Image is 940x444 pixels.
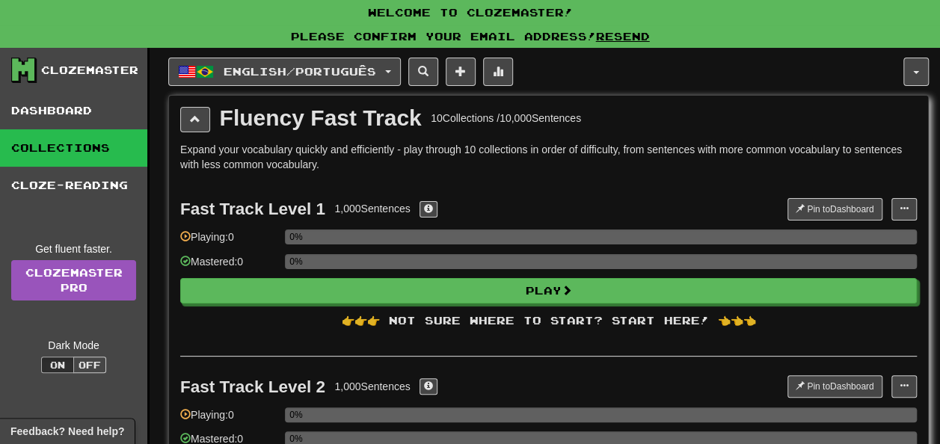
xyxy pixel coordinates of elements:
[787,375,882,398] button: Pin toDashboard
[180,142,917,172] p: Expand your vocabulary quickly and efficiently - play through 10 collections in order of difficul...
[73,357,106,373] button: Off
[596,30,650,43] a: Resend
[334,201,410,216] div: 1,000 Sentences
[224,65,376,78] span: English / Português
[787,198,882,221] button: Pin toDashboard
[11,338,136,353] div: Dark Mode
[180,254,277,279] div: Mastered: 0
[408,58,438,86] button: Search sentences
[11,241,136,256] div: Get fluent faster.
[334,379,410,394] div: 1,000 Sentences
[41,63,138,78] div: Clozemaster
[180,278,917,303] button: Play
[180,407,277,432] div: Playing: 0
[180,377,325,396] div: Fast Track Level 2
[11,260,136,300] a: ClozemasterPro
[180,200,325,218] div: Fast Track Level 1
[431,111,581,126] div: 10 Collections / 10,000 Sentences
[483,58,513,86] button: More stats
[41,357,74,373] button: On
[446,58,476,86] button: Add sentence to collection
[168,58,401,86] button: English/Português
[10,424,124,439] span: Open feedback widget
[220,107,422,129] div: Fluency Fast Track
[180,229,277,254] div: Playing: 0
[180,313,917,328] div: 👉👉👉 Not sure where to start? Start here! 👈👈👈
